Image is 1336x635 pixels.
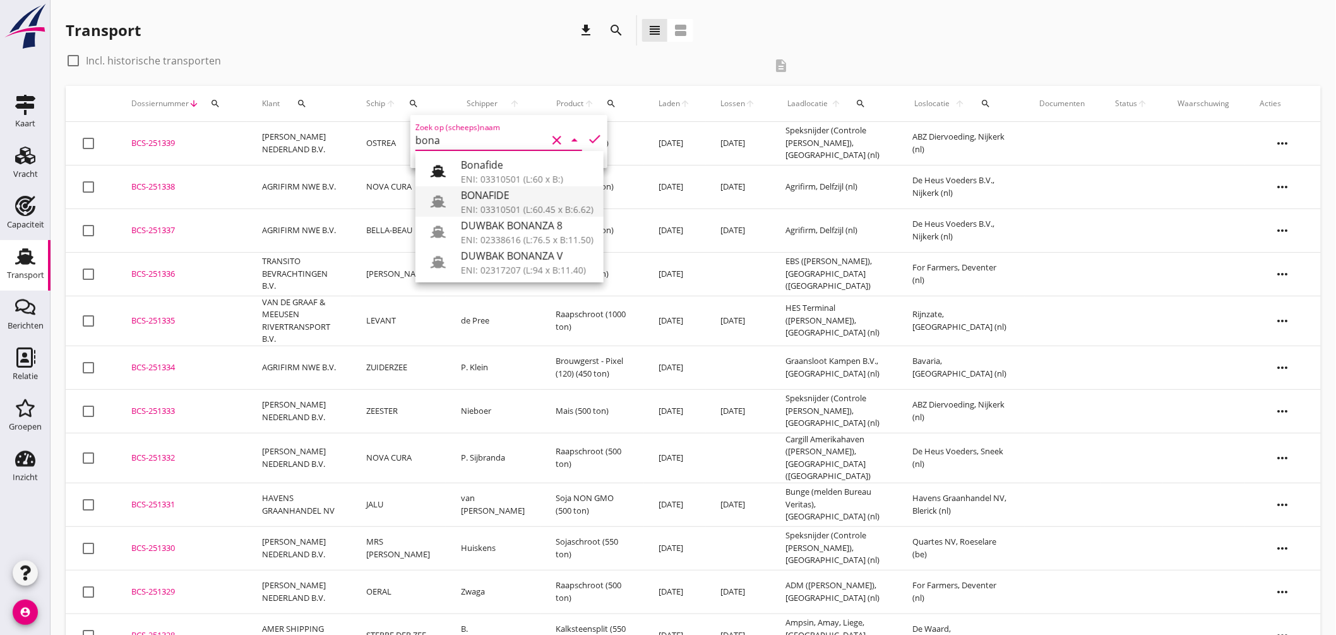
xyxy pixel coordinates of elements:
[897,296,1025,346] td: Rijnzate, [GEOGRAPHIC_DATA] (nl)
[247,433,351,483] td: [PERSON_NAME] NEDERLAND B.V.
[771,252,898,296] td: EBS ([PERSON_NAME]), [GEOGRAPHIC_DATA] ([GEOGRAPHIC_DATA])
[644,122,706,166] td: [DATE]
[578,23,593,38] i: download
[247,483,351,526] td: HAVENS GRAANHANDEL NV
[351,209,446,252] td: BELLA-BEAU
[446,296,540,346] td: de Pree
[3,3,48,50] img: logo-small.a267ee39.svg
[461,263,593,277] div: ENI: 02317207 (L:94 x B:11.40)
[606,99,616,109] i: search
[415,130,547,150] input: Zoek op (scheeps)naam
[771,483,898,526] td: Bunge (melden Bureau Veritas), [GEOGRAPHIC_DATA] (nl)
[461,157,593,172] div: Bonafide
[13,473,38,481] div: Inzicht
[897,570,1025,614] td: For Farmers, Deventer (nl)
[771,526,898,570] td: Speksnijder (Controle [PERSON_NAME]), [GEOGRAPHIC_DATA] (nl)
[541,389,644,433] td: Mais (500 ton)
[504,99,526,109] i: arrow_upward
[897,346,1025,389] td: Bavaria, [GEOGRAPHIC_DATA] (nl)
[584,99,595,109] i: arrow_upward
[541,483,644,526] td: Soja NON GMO (500 ton)
[351,433,446,483] td: NOVA CURA
[131,452,232,464] div: BCS-251332
[1265,574,1301,610] i: more_horiz
[706,389,771,433] td: [DATE]
[461,98,504,109] span: Schipper
[13,600,38,625] i: account_circle
[771,122,898,166] td: Speksnijder (Controle [PERSON_NAME]), [GEOGRAPHIC_DATA] (nl)
[541,346,644,389] td: Brouwgerst - Pixel (120) (450 ton)
[131,98,189,109] span: Dossiernummer
[556,98,584,109] span: Product
[446,433,540,483] td: P. Sijbranda
[721,98,746,109] span: Lossen
[644,165,706,209] td: [DATE]
[746,99,756,109] i: arrow_upward
[131,315,232,327] div: BCS-251335
[771,165,898,209] td: Agrifirm, Delfzijl (nl)
[297,99,307,109] i: search
[981,99,991,109] i: search
[131,405,232,418] div: BCS-251333
[7,221,44,229] div: Capaciteit
[644,570,706,614] td: [DATE]
[771,346,898,389] td: Graansloot Kampen B.V., [GEOGRAPHIC_DATA] (nl)
[897,252,1025,296] td: For Farmers, Deventer (nl)
[1265,303,1301,339] i: more_horiz
[131,137,232,150] div: BCS-251339
[771,389,898,433] td: Speksnijder (Controle [PERSON_NAME]), [GEOGRAPHIC_DATA] (nl)
[647,23,662,38] i: view_headline
[189,99,199,109] i: arrow_downward
[587,131,602,147] i: check
[1265,531,1301,566] i: more_horiz
[461,203,593,216] div: ENI: 03310501 (L:60.45 x B:6.62)
[7,271,44,279] div: Transport
[771,433,898,483] td: Cargill Amerikahaven ([PERSON_NAME]), [GEOGRAPHIC_DATA] ([GEOGRAPHIC_DATA])
[1178,98,1230,109] div: Waarschuwing
[461,172,593,186] div: ENI: 03310501 (L:60 x B:)
[351,296,446,346] td: LEVANT
[644,389,706,433] td: [DATE]
[366,98,386,109] span: Schip
[1265,257,1301,292] i: more_horiz
[247,526,351,570] td: [PERSON_NAME] NEDERLAND B.V.
[247,209,351,252] td: AGRIFIRM NWE B.V.
[1265,487,1301,523] i: more_horiz
[247,122,351,166] td: [PERSON_NAME] NEDERLAND B.V.
[409,99,419,109] i: search
[66,20,141,40] div: Transport
[247,570,351,614] td: [PERSON_NAME] NEDERLAND B.V.
[706,122,771,166] td: [DATE]
[541,526,644,570] td: Sojaschroot (550 ton)
[706,483,771,526] td: [DATE]
[644,346,706,389] td: [DATE]
[210,99,220,109] i: search
[9,423,42,431] div: Groepen
[706,209,771,252] td: [DATE]
[673,23,688,38] i: view_agenda
[609,23,624,38] i: search
[897,526,1025,570] td: Quartes NV, Roeselare (be)
[461,218,593,233] div: DUWBAK BONANZA 8
[644,526,706,570] td: [DATE]
[351,346,446,389] td: ZUIDERZEE
[1265,394,1301,429] i: more_horiz
[131,361,232,374] div: BCS-251334
[131,586,232,598] div: BCS-251329
[771,296,898,346] td: HES Terminal ([PERSON_NAME]), [GEOGRAPHIC_DATA] (nl)
[446,526,540,570] td: Huiskens
[644,209,706,252] td: [DATE]
[771,570,898,614] td: ADM ([PERSON_NAME]), [GEOGRAPHIC_DATA] (nl)
[897,165,1025,209] td: De Heus Voeders B.V., Nijkerk (nl)
[461,233,593,246] div: ENI: 02338616 (L:76.5 x B:11.50)
[461,248,593,263] div: DUWBAK BONANZA V
[131,542,232,555] div: BCS-251330
[706,296,771,346] td: [DATE]
[386,99,397,109] i: arrow_upward
[541,570,644,614] td: Raapschroot (500 ton)
[351,570,446,614] td: OERAL
[86,54,221,67] label: Incl. historische transporten
[1265,440,1301,476] i: more_horiz
[446,389,540,433] td: Nieboer
[644,483,706,526] td: [DATE]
